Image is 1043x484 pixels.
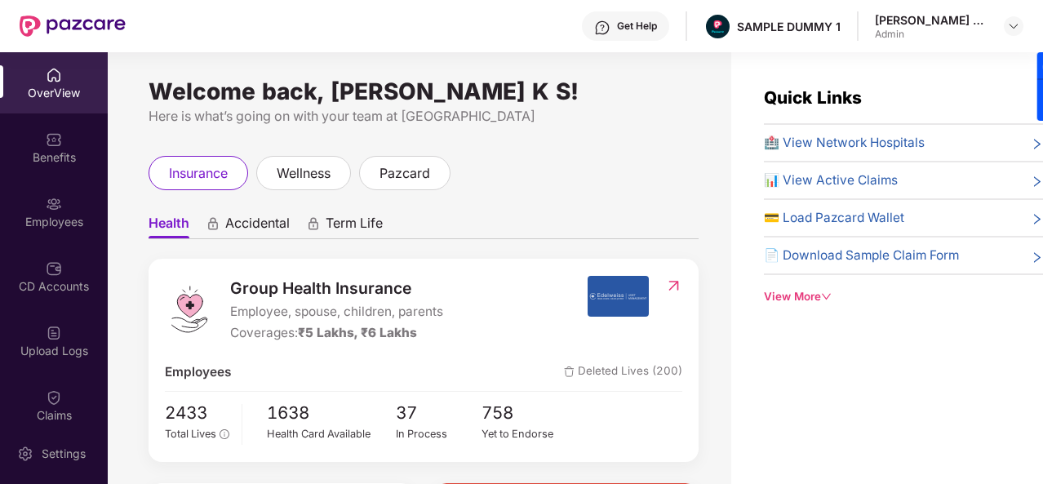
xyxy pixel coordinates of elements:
span: Employee, spouse, children, parents [230,302,443,322]
div: SAMPLE DUMMY 1 [737,19,841,34]
div: Here is what’s going on with your team at [GEOGRAPHIC_DATA] [149,106,699,127]
span: right [1031,211,1043,228]
span: right [1031,249,1043,265]
span: 📊 View Active Claims [764,171,898,190]
div: Get Help [617,20,657,33]
div: Settings [37,446,91,462]
span: 2433 [165,400,229,427]
img: logo [165,285,214,334]
span: Group Health Insurance [230,276,443,300]
span: 758 [482,400,568,427]
span: pazcard [379,163,430,184]
img: svg+xml;base64,PHN2ZyBpZD0iSGVscC0zMngzMiIgeG1sbnM9Imh0dHA6Ly93d3cudzMub3JnLzIwMDAvc3ZnIiB3aWR0aD... [594,20,610,36]
span: Accidental [225,215,290,238]
span: 🏥 View Network Hospitals [764,133,925,153]
span: down [821,291,832,302]
span: right [1031,174,1043,190]
span: insurance [169,163,228,184]
div: animation [306,216,321,231]
div: animation [206,216,220,231]
img: insurerIcon [588,276,649,317]
span: 💳 Load Pazcard Wallet [764,208,904,228]
img: Pazcare_Alternative_logo-01-01.png [706,15,730,38]
span: Quick Links [764,87,862,108]
img: svg+xml;base64,PHN2ZyBpZD0iRW1wbG95ZWVzIiB4bWxucz0iaHR0cDovL3d3dy53My5vcmcvMjAwMC9zdmciIHdpZHRoPS... [46,196,62,212]
span: 📄 Download Sample Claim Form [764,246,959,265]
div: View More [764,288,1043,305]
div: Yet to Endorse [482,426,568,442]
span: Employees [165,362,231,382]
span: Health [149,215,189,238]
img: svg+xml;base64,PHN2ZyBpZD0iQ2xhaW0iIHhtbG5zPSJodHRwOi8vd3d3LnczLm9yZy8yMDAwL3N2ZyIgd2lkdGg9IjIwIi... [46,389,62,406]
span: 37 [396,400,482,427]
div: Welcome back, [PERSON_NAME] K S! [149,85,699,98]
div: Coverages: [230,323,443,343]
span: Term Life [326,215,383,238]
span: wellness [277,163,331,184]
div: Health Card Available [267,426,396,442]
span: Deleted Lives (200) [564,362,682,382]
div: Admin [875,28,989,41]
span: Total Lives [165,428,216,440]
img: New Pazcare Logo [20,16,126,37]
img: svg+xml;base64,PHN2ZyBpZD0iVXBsb2FkX0xvZ3MiIGRhdGEtbmFtZT0iVXBsb2FkIExvZ3MiIHhtbG5zPSJodHRwOi8vd3... [46,325,62,341]
span: info-circle [220,429,229,438]
img: svg+xml;base64,PHN2ZyBpZD0iRHJvcGRvd24tMzJ4MzIiIHhtbG5zPSJodHRwOi8vd3d3LnczLm9yZy8yMDAwL3N2ZyIgd2... [1007,20,1020,33]
img: RedirectIcon [665,278,682,294]
img: svg+xml;base64,PHN2ZyBpZD0iQmVuZWZpdHMiIHhtbG5zPSJodHRwOi8vd3d3LnczLm9yZy8yMDAwL3N2ZyIgd2lkdGg9Ij... [46,131,62,148]
span: 1638 [267,400,396,427]
span: ₹5 Lakhs, ₹6 Lakhs [298,325,417,340]
img: svg+xml;base64,PHN2ZyBpZD0iQ0RfQWNjb3VudHMiIGRhdGEtbmFtZT0iQ0QgQWNjb3VudHMiIHhtbG5zPSJodHRwOi8vd3... [46,260,62,277]
img: deleteIcon [564,366,575,377]
img: svg+xml;base64,PHN2ZyBpZD0iSG9tZSIgeG1sbnM9Imh0dHA6Ly93d3cudzMub3JnLzIwMDAvc3ZnIiB3aWR0aD0iMjAiIG... [46,67,62,83]
div: In Process [396,426,482,442]
div: [PERSON_NAME] K S [875,12,989,28]
img: svg+xml;base64,PHN2ZyBpZD0iU2V0dGluZy0yMHgyMCIgeG1sbnM9Imh0dHA6Ly93d3cudzMub3JnLzIwMDAvc3ZnIiB3aW... [17,446,33,462]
